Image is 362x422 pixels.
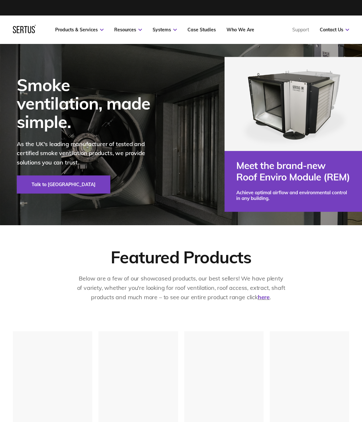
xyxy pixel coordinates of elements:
[187,27,216,33] a: Case Studies
[320,27,349,33] a: Contact Us
[76,274,286,302] p: Below are a few of our showcased products, our best sellers! We have plenty of variety, whether y...
[111,247,251,268] div: Featured Products
[153,27,177,33] a: Systems
[114,27,142,33] a: Resources
[292,27,309,33] a: Support
[55,27,104,33] a: Products & Services
[17,175,110,194] a: Talk to [GEOGRAPHIC_DATA]
[226,27,254,33] a: Who We Are
[17,140,159,167] p: As the UK's leading manufacturer of tested and certified smoke ventilation products, we provide s...
[258,293,270,301] a: here
[17,76,159,131] div: Smoke ventilation, made simple.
